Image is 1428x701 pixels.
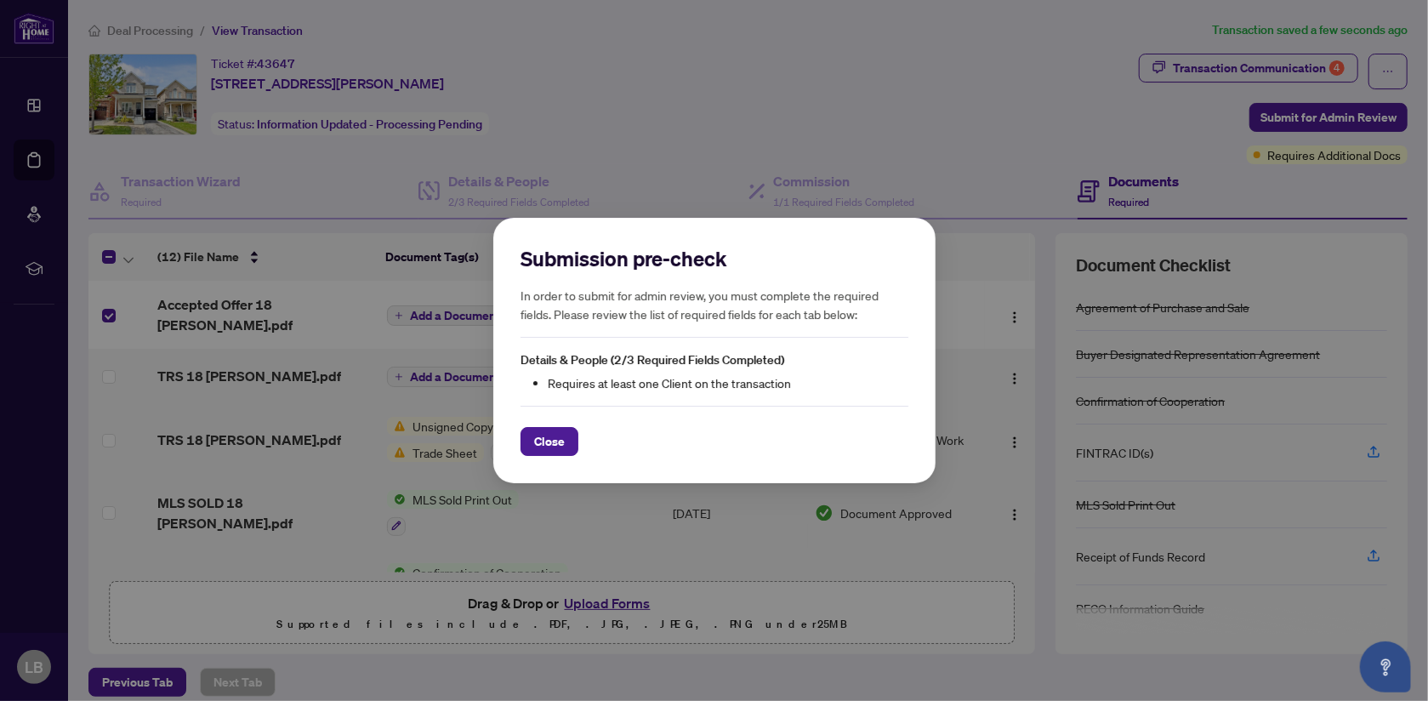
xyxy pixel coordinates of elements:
[548,373,908,392] li: Requires at least one Client on the transaction
[1360,641,1411,692] button: Open asap
[521,427,578,456] button: Close
[534,428,565,455] span: Close
[521,286,908,323] h5: In order to submit for admin review, you must complete the required fields. Please review the lis...
[521,352,784,368] span: Details & People (2/3 Required Fields Completed)
[521,245,908,272] h2: Submission pre-check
